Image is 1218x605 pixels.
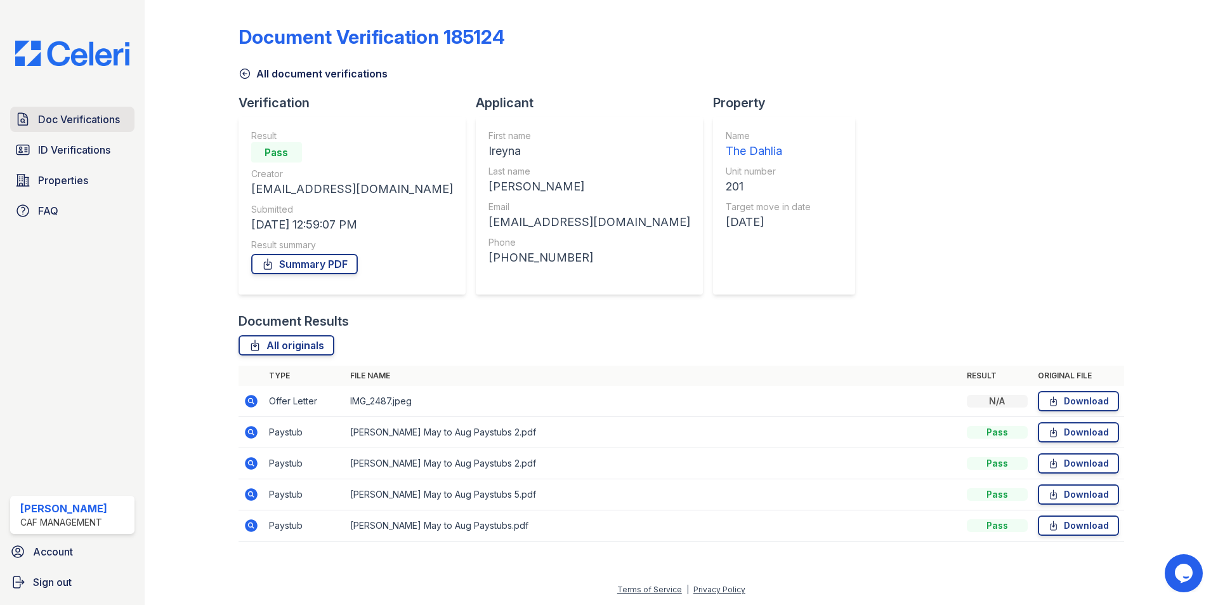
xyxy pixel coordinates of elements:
div: Pass [967,426,1028,439]
th: Result [962,366,1033,386]
div: N/A [967,395,1028,408]
a: Doc Verifications [10,107,134,132]
th: Type [264,366,345,386]
div: [EMAIL_ADDRESS][DOMAIN_NAME] [488,213,690,231]
td: Paystub [264,510,345,542]
a: Download [1038,453,1119,474]
a: ID Verifications [10,137,134,163]
a: Privacy Policy [693,585,745,594]
div: Target move in date [726,201,811,213]
td: [PERSON_NAME] May to Aug Paystubs.pdf [345,510,962,542]
th: File name [345,366,962,386]
div: Applicant [476,94,713,112]
span: FAQ [38,203,58,218]
a: Terms of Service [617,585,682,594]
td: [PERSON_NAME] May to Aug Paystubs 5.pdf [345,479,962,510]
div: First name [488,130,690,142]
div: [DATE] 12:59:07 PM [251,216,453,234]
div: [PERSON_NAME] [20,501,107,516]
td: Paystub [264,479,345,510]
div: Pass [967,488,1028,501]
a: FAQ [10,198,134,223]
span: Sign out [33,575,72,590]
a: Download [1038,515,1119,536]
a: All originals [239,335,334,356]
a: Download [1038,391,1119,411]
div: Result [251,130,453,142]
div: Document Results [239,312,349,330]
div: Last name [488,165,690,178]
div: [PHONE_NUMBER] [488,249,690,267]
div: | [686,585,689,594]
a: All document verifications [239,66,388,81]
div: Ireyna [488,142,690,160]
span: Properties [38,173,88,188]
a: Sign out [5,569,140,595]
span: Doc Verifications [38,112,120,127]
td: [PERSON_NAME] May to Aug Paystubs 2.pdf [345,417,962,448]
div: The Dahlia [726,142,811,160]
div: Email [488,201,690,213]
div: Pass [251,142,302,163]
img: CE_Logo_Blue-a8612792a0a2168367f1c8372b55b34899dd931a85d93a1a3d3e32e68fde9ad4.png [5,41,140,66]
td: Offer Letter [264,386,345,417]
span: ID Verifications [38,142,110,157]
div: CAF Management [20,516,107,529]
span: Account [33,544,73,559]
div: Verification [239,94,476,112]
a: Account [5,539,140,564]
a: Summary PDF [251,254,358,274]
div: Property [713,94,865,112]
a: Properties [10,168,134,193]
iframe: chat widget [1165,554,1205,592]
td: [PERSON_NAME] May to Aug Paystubs 2.pdf [345,448,962,479]
div: [EMAIL_ADDRESS][DOMAIN_NAME] [251,180,453,198]
th: Original file [1033,366,1124,386]
a: Download [1038,422,1119,442]
div: Creator [251,168,453,180]
div: Submitted [251,203,453,216]
div: Phone [488,236,690,249]
td: Paystub [264,417,345,448]
div: [DATE] [726,213,811,231]
div: Pass [967,519,1028,532]
div: Name [726,130,811,142]
div: [PERSON_NAME] [488,178,690,196]
div: Document Verification 185124 [239,25,505,48]
div: Result summary [251,239,453,251]
td: IMG_2487.jpeg [345,386,962,417]
div: Pass [967,457,1028,470]
td: Paystub [264,448,345,479]
div: Unit number [726,165,811,178]
a: Download [1038,484,1119,505]
a: Name The Dahlia [726,130,811,160]
div: 201 [726,178,811,196]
